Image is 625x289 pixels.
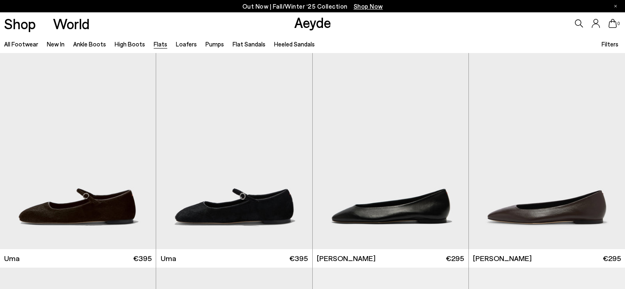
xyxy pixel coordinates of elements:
[313,249,468,268] a: [PERSON_NAME] €295
[115,40,145,48] a: High Boots
[156,249,312,268] a: Uma €395
[156,53,312,249] img: Uma Ponyhair Flats
[274,40,315,48] a: Heeled Sandals
[4,40,38,48] a: All Footwear
[233,40,265,48] a: Flat Sandals
[73,40,106,48] a: Ankle Boots
[205,40,224,48] a: Pumps
[161,253,176,264] span: Uma
[446,253,464,264] span: €295
[294,14,331,31] a: Aeyde
[289,253,308,264] span: €395
[603,253,621,264] span: €295
[473,253,532,264] span: [PERSON_NAME]
[47,40,65,48] a: New In
[469,249,625,268] a: [PERSON_NAME] €295
[469,53,625,249] img: Ellie Almond-Toe Flats
[354,2,383,10] span: Navigate to /collections/new-in
[176,40,197,48] a: Loafers
[242,1,383,12] p: Out Now | Fall/Winter ‘25 Collection
[317,253,376,264] span: [PERSON_NAME]
[4,253,20,264] span: Uma
[602,40,618,48] span: Filters
[133,253,152,264] span: €395
[609,19,617,28] a: 0
[617,21,621,26] span: 0
[4,16,36,31] a: Shop
[313,53,468,249] img: Ellie Almond-Toe Flats
[154,40,167,48] a: Flats
[53,16,90,31] a: World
